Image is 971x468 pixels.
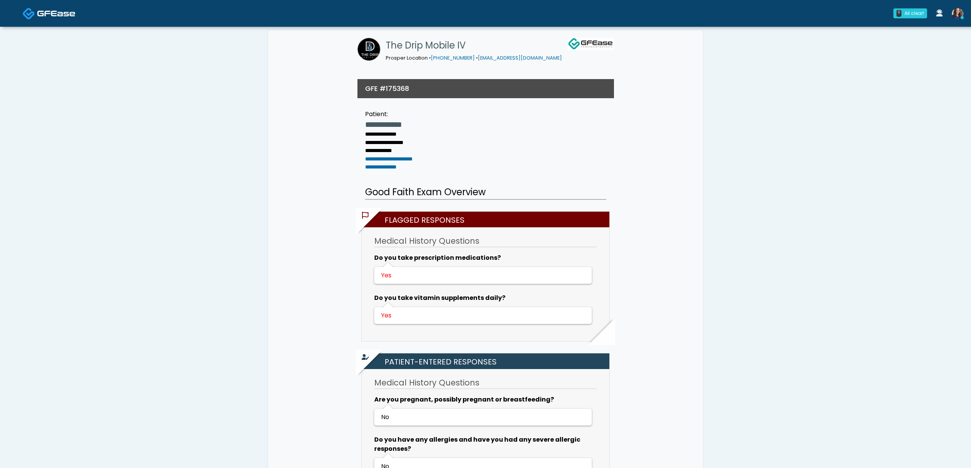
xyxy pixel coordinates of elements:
img: Docovia [37,10,75,17]
div: Yes [381,311,583,320]
span: • [429,55,431,61]
small: Prosper Location [386,55,562,61]
b: Do you have any allergies and have you had any severe allergic responses? [374,435,580,453]
img: GFEase Logo [568,38,614,50]
b: Are you pregnant, possibly pregnant or breastfeeding? [374,395,554,404]
a: [PHONE_NUMBER] [431,55,475,61]
h2: Patient-entered Responses [365,353,609,369]
img: The Drip Mobile IV [357,38,380,61]
a: Docovia [23,1,75,26]
span: • [476,55,478,61]
a: 0 All clear! [889,5,932,21]
h3: Medical History Questions [374,235,597,247]
span: No [381,413,389,421]
div: Patient: [365,110,412,119]
div: Yes [381,271,583,280]
h3: GFE #175368 [365,84,409,93]
b: Do you take vitamin supplements daily? [374,293,505,302]
div: All clear! [904,10,924,17]
h1: The Drip Mobile IV [386,38,562,53]
b: Do you take prescription medications? [374,253,501,262]
h3: Medical History Questions [374,377,597,389]
a: [EMAIL_ADDRESS][DOMAIN_NAME] [478,55,562,61]
img: Docovia [23,7,35,20]
h2: Good Faith Exam Overview [365,185,606,200]
div: 0 [896,10,901,17]
img: Kristin Adams [952,8,963,19]
h2: Flagged Responses [365,212,609,227]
